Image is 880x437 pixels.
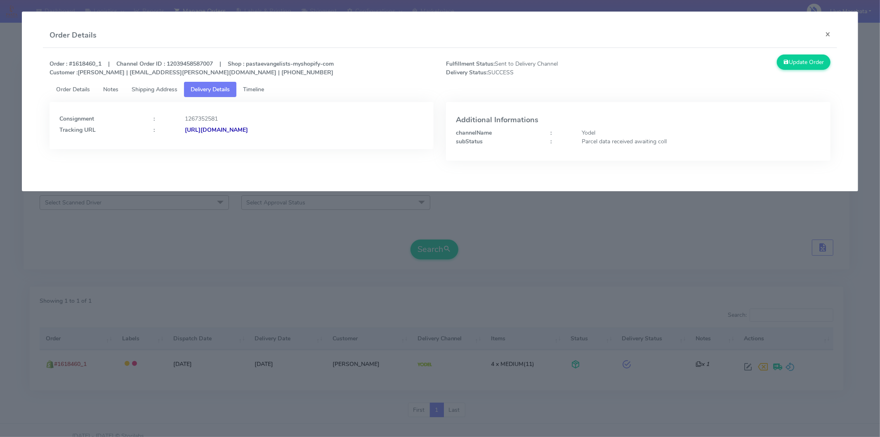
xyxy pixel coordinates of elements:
strong: : [153,115,155,123]
button: Update Order [777,55,830,70]
strong: : [550,138,552,145]
ul: Tabs [50,82,830,97]
strong: [URL][DOMAIN_NAME] [185,126,248,134]
strong: Delivery Status: [446,69,488,76]
span: Notes [103,85,118,93]
span: Order Details [56,85,90,93]
h4: Order Details [50,30,97,41]
strong: subStatus [456,138,483,145]
button: Close [819,23,837,45]
strong: channelName [456,129,492,137]
strong: Tracking URL [59,126,96,134]
strong: Order : #1618460_1 | Channel Order ID : 12039458587007 | Shop : pastaevangelists-myshopify-com [P... [50,60,334,76]
div: Yodel [576,128,827,137]
strong: : [550,129,552,137]
span: Timeline [243,85,264,93]
strong: : [153,126,155,134]
strong: Customer : [50,69,78,76]
h4: Additional Informations [456,116,821,124]
div: Parcel data received awaiting coll [576,137,827,146]
div: 1267352581 [179,114,430,123]
strong: Fulfillment Status: [446,60,495,68]
strong: Consignment [59,115,94,123]
span: Delivery Details [191,85,230,93]
span: Sent to Delivery Channel SUCCESS [440,59,638,77]
span: Shipping Address [132,85,177,93]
